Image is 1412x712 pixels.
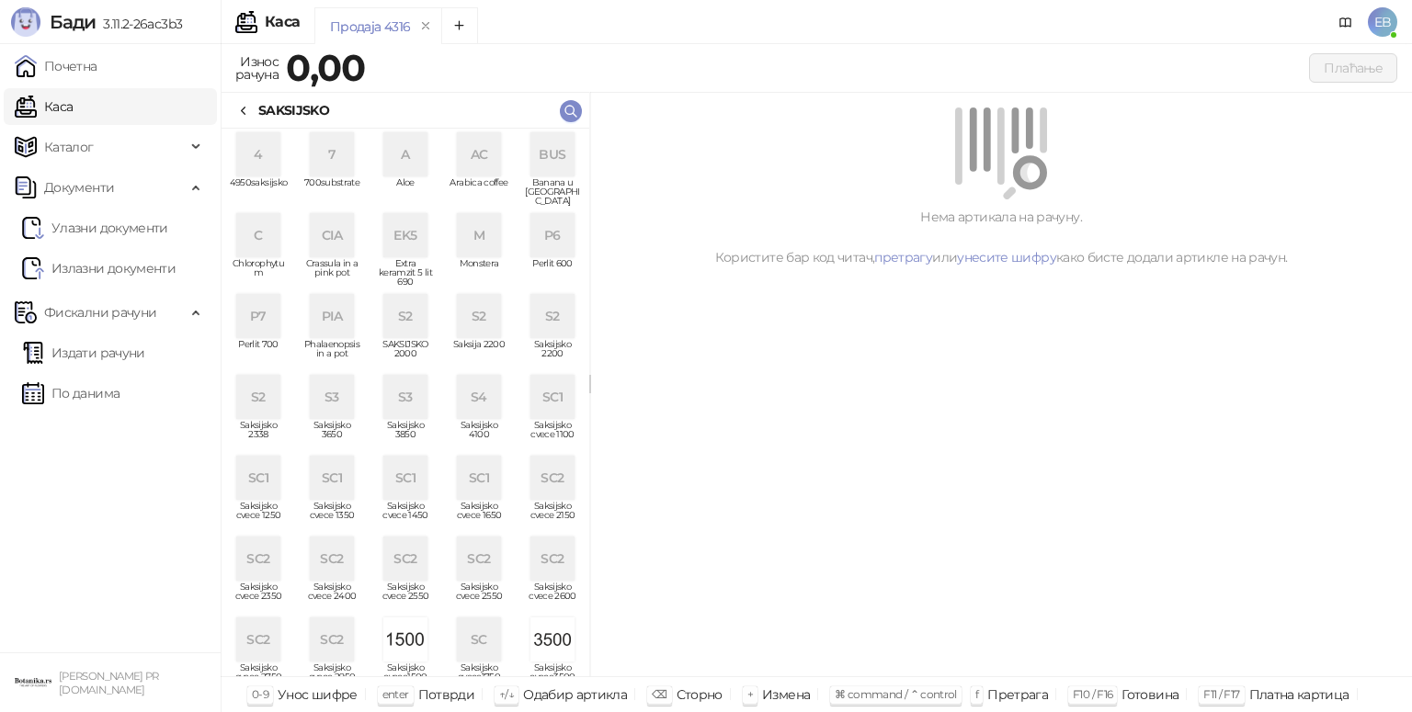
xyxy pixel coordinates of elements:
div: C [236,213,280,257]
span: ⌫ [652,687,666,701]
div: S4 [457,375,501,419]
div: SC2 [310,617,354,661]
span: Saksijsko cvece 2600 [523,582,582,610]
span: Документи [44,169,114,206]
span: 3.11.2-26ac3b3 [96,16,182,32]
img: Slika [383,617,427,661]
a: претрагу [874,249,932,266]
span: Crassula in a pink pot [302,259,361,287]
div: SC1 [236,456,280,500]
div: SC2 [530,456,575,500]
div: S2 [530,294,575,338]
span: Каталог [44,129,94,165]
a: Каса [15,88,73,125]
div: Платна картица [1249,683,1349,706]
span: Saksijsko cvece 1650 [450,502,508,529]
div: S2 [236,375,280,419]
span: Saksijsko 3850 [376,421,435,448]
a: Почетна [15,48,97,85]
span: 700substrate [302,178,361,206]
a: Ulazni dokumentiУлазни документи [22,209,168,246]
img: 64x64-companyLogo-0e2e8aaa-0bd2-431b-8613-6e3c65811325.png [15,664,51,701]
span: Saksijsko cvece 2950 [302,663,361,691]
div: SC2 [310,537,354,581]
span: Chlorophytum [229,259,288,287]
div: Износ рачуна [232,50,282,86]
span: Saksijsko 3650 [302,421,361,448]
span: Saksijsko cvece 2150 [523,502,582,529]
span: Banana u [GEOGRAPHIC_DATA] [523,178,582,206]
div: SC2 [236,617,280,661]
div: SAKSIJSKO [258,100,329,120]
div: SC1 [457,456,501,500]
span: Saksijsko 2200 [523,340,582,367]
span: ↑/↓ [499,687,514,701]
span: Monstera [450,259,508,287]
div: Продаја 4316 [330,17,410,37]
span: Perlit 700 [229,340,288,367]
div: S3 [383,375,427,419]
div: grid [222,129,589,676]
div: SC2 [530,537,575,581]
div: Измена [762,683,810,706]
div: S3 [310,375,354,419]
div: BUS [530,132,575,176]
div: S2 [383,294,427,338]
div: PIA [310,294,354,338]
div: CIA [310,213,354,257]
span: Saksijsko cvece 2550 [450,582,508,610]
div: Нема артикала на рачуну. Користите бар код читач, или како бисте додали артикле на рачун. [612,207,1390,267]
span: Saksijsko cvece1500 [376,663,435,691]
div: A [383,132,427,176]
div: Одабир артикла [523,683,627,706]
a: По данима [22,375,120,412]
img: Logo [11,7,40,37]
span: Saksijsko cvece 1100 [523,421,582,448]
div: SC2 [236,537,280,581]
div: 7 [310,132,354,176]
button: Add tab [441,7,478,44]
span: Saksijsko 4100 [450,421,508,448]
span: Perlit 600 [523,259,582,287]
div: Каса [265,15,300,29]
div: SC [457,617,501,661]
small: [PERSON_NAME] PR [DOMAIN_NAME] [59,670,159,696]
div: P6 [530,213,575,257]
div: AC [457,132,501,176]
img: Slika [530,617,575,661]
div: SC1 [383,456,427,500]
button: remove [414,18,438,34]
span: Фискални рачуни [44,294,156,331]
span: Saksijsko cvece 2550 [376,582,435,610]
span: Saksijsko cvece 2750 [229,663,288,691]
span: ⌘ command / ⌃ control [835,687,957,701]
div: SC1 [310,456,354,500]
span: f [975,687,978,701]
span: Saksijsko cvece 2350 [229,582,288,610]
div: 4 [236,132,280,176]
div: Унос шифре [278,683,358,706]
span: enter [382,687,409,701]
span: Saksijsko cvece 1250 [229,502,288,529]
a: Излазни документи [22,250,176,287]
a: унесите шифру [957,249,1056,266]
div: P7 [236,294,280,338]
button: Плаћање [1309,53,1397,83]
div: EK5 [383,213,427,257]
span: Saksijsko cvece3500 [523,663,582,691]
div: S2 [457,294,501,338]
div: SC1 [530,375,575,419]
span: 4950saksijsko [229,178,288,206]
a: Документација [1331,7,1361,37]
div: Претрага [987,683,1048,706]
span: Saksijsko cvece1750 [450,663,508,691]
span: Extra keramzit 5 lit 690 [376,259,435,287]
div: Готовина [1122,683,1179,706]
div: SC2 [457,537,501,581]
div: Сторно [677,683,723,706]
div: SC2 [383,537,427,581]
strong: 0,00 [286,45,365,90]
span: Saksija 2200 [450,340,508,367]
span: Aloe [376,178,435,206]
span: Saksijsko 2338 [229,421,288,448]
